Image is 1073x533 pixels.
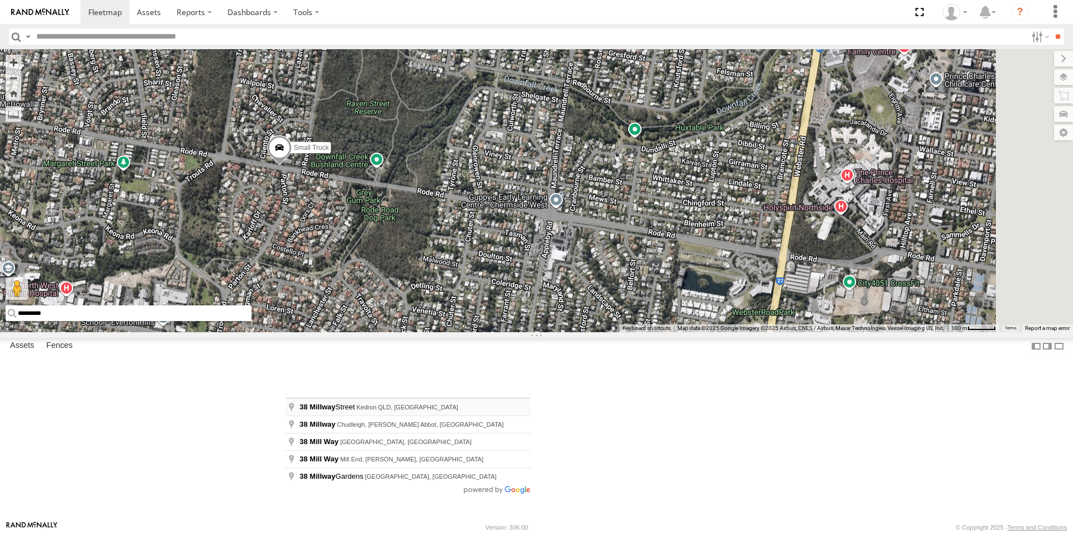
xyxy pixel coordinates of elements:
label: Assets [4,338,40,354]
span: [GEOGRAPHIC_DATA], [GEOGRAPHIC_DATA] [340,438,472,445]
span: Chudleigh, [PERSON_NAME] Abbot, [GEOGRAPHIC_DATA] [337,421,504,428]
label: Fences [41,338,78,354]
span: Mill Way [310,437,339,446]
span: Millway [310,403,335,411]
img: rand-logo.svg [11,8,69,16]
span: Kedron QLD, [GEOGRAPHIC_DATA] [357,404,458,411]
label: Hide Summary Table [1053,338,1065,354]
label: Search Query [23,29,32,45]
a: Report a map error [1025,325,1070,331]
span: 100 m [951,325,967,331]
span: Street [300,403,357,411]
span: 38 [300,472,307,480]
div: Laura Van Bruggen [939,4,971,21]
a: Terms and Conditions [1008,524,1067,531]
label: Dock Summary Table to the Right [1042,338,1053,354]
span: Mill End, [PERSON_NAME], [GEOGRAPHIC_DATA] [340,456,483,463]
button: Map scale: 100 m per 47 pixels [948,324,999,332]
button: Zoom out [6,70,21,86]
span: Millway [310,420,335,428]
label: Dock Summary Table to the Left [1031,338,1042,354]
span: 38 [300,420,307,428]
button: Drag Pegman onto the map to open Street View [6,277,28,300]
button: Zoom Home [6,86,21,101]
span: Gardens [300,472,365,480]
label: Map Settings [1054,125,1073,140]
div: © Copyright 2025 - [956,524,1067,531]
a: Visit our Website [6,522,58,533]
span: 38 [300,403,307,411]
span: Mill Way [310,455,339,463]
button: Keyboard shortcuts [623,324,671,332]
label: Measure [6,106,21,122]
a: Terms [1005,326,1017,330]
span: Millway [310,472,335,480]
label: Search Filter Options [1027,29,1051,45]
div: Version: 306.00 [486,524,528,531]
button: Zoom in [6,55,21,70]
span: Small Truck [294,144,329,152]
i: ? [1011,3,1029,21]
span: 38 [300,455,307,463]
span: Map data ©2025 Google Imagery ©2025 Airbus, CNES / Airbus, Maxar Technologies, Vexcel Imaging US,... [677,325,944,331]
span: 38 [300,437,307,446]
span: [GEOGRAPHIC_DATA], [GEOGRAPHIC_DATA] [365,473,496,480]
